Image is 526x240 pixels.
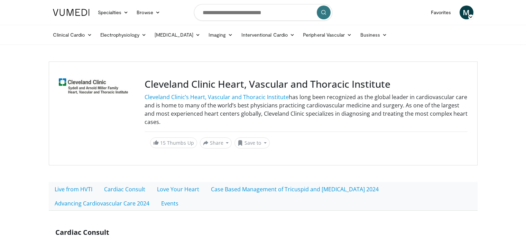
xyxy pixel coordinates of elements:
button: Save to [234,137,270,148]
a: Case Based Management of Tricuspid and [MEDICAL_DATA] 2024 [205,182,385,196]
a: Favorites [427,6,455,19]
a: Imaging [204,28,237,42]
a: Electrophysiology [96,28,150,42]
a: Specialties [94,6,133,19]
input: Search topics, interventions [194,4,332,21]
h3: Cleveland Clinic Heart, Vascular and Thoracic Institute [145,78,468,90]
a: Browse [132,6,164,19]
a: Cleveland Clinic’s Heart, Vascular and Thoracic Institute [145,93,289,101]
a: Interventional Cardio [237,28,299,42]
a: M [460,6,473,19]
button: Share [200,137,232,148]
a: Events [155,196,184,211]
p: has long been recognized as the global leader in cardiovascular care and is home to many of the w... [145,93,468,126]
a: Love Your Heart [151,182,205,196]
a: Cardiac Consult [98,182,151,196]
span: Cardiac Consult [55,228,109,237]
a: Clinical Cardio [49,28,96,42]
a: [MEDICAL_DATA] [150,28,204,42]
a: Advancing Cardiovascular Care 2024 [49,196,155,211]
a: Peripheral Vascular [299,28,356,42]
span: 15 [160,140,166,146]
a: Live from HVTI [49,182,98,196]
img: VuMedi Logo [53,9,90,16]
a: 15 Thumbs Up [150,137,197,148]
a: Business [356,28,391,42]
